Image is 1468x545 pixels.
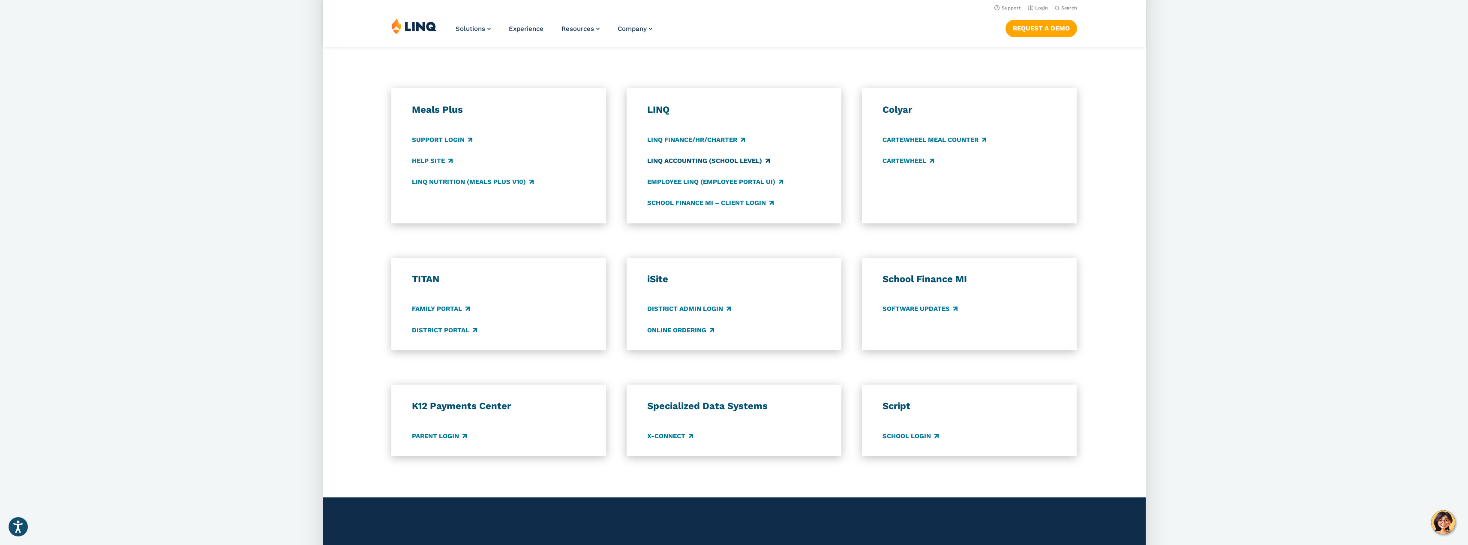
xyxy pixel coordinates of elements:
[412,325,477,335] a: District Portal
[994,5,1021,11] a: Support
[509,25,543,33] a: Experience
[412,431,467,441] a: Parent Login
[883,431,939,441] a: School Login
[883,135,986,145] a: CARTEWHEEL Meal Counter
[1027,5,1048,11] a: Login
[883,104,1056,116] h3: Colyar
[1431,510,1455,534] button: Hello, have a question? Let’s chat.
[883,400,1056,412] h3: Script
[647,304,731,314] a: District Admin Login
[456,25,485,33] span: Solutions
[883,156,934,166] a: CARTEWHEEL
[412,177,534,187] a: LINQ Nutrition (Meals Plus v10)
[647,177,783,187] a: Employee LINQ (Employee Portal UI)
[323,3,1146,12] nav: Utility Navigation
[647,135,745,145] a: LINQ Finance/HR/Charter
[618,25,652,33] a: Company
[412,400,585,412] h3: K12 Payments Center
[561,25,594,33] span: Resources
[647,325,714,335] a: Online Ordering
[883,273,1056,285] h3: School Finance MI
[618,25,647,33] span: Company
[1054,5,1077,11] button: Open Search Bar
[412,304,470,314] a: Family Portal
[647,156,770,166] a: LINQ Accounting (school level)
[456,18,652,46] nav: Primary Navigation
[412,273,585,285] h3: TITAN
[647,400,821,412] h3: Specialized Data Systems
[647,104,821,116] h3: LINQ
[412,104,585,116] h3: Meals Plus
[1061,5,1077,11] span: Search
[1005,20,1077,37] a: Request a Demo
[1005,18,1077,37] nav: Button Navigation
[561,25,600,33] a: Resources
[412,135,472,145] a: Support Login
[647,431,693,441] a: X-Connect
[391,18,437,34] img: LINQ | K‑12 Software
[883,304,958,314] a: Software Updates
[412,156,453,166] a: Help Site
[647,198,774,208] a: School Finance MI – Client Login
[456,25,491,33] a: Solutions
[647,273,821,285] h3: iSite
